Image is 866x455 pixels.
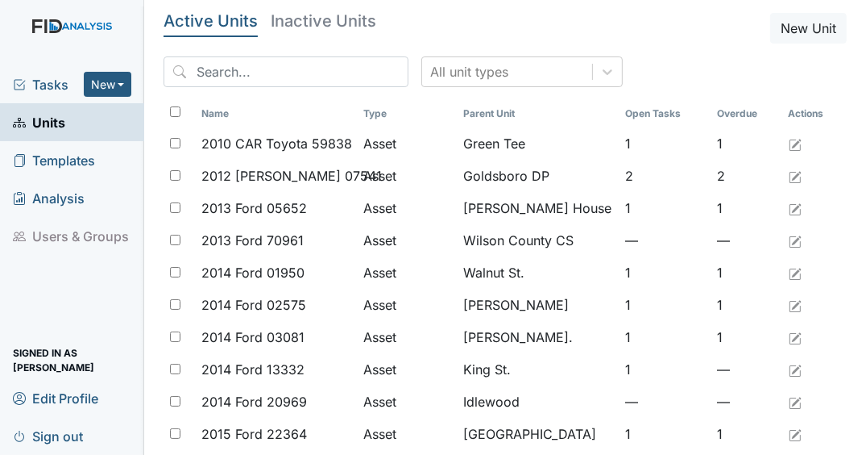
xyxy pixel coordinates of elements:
[457,386,619,418] td: Idlewood
[711,418,781,450] td: 1
[201,360,305,379] span: 2014 Ford 13332
[457,192,619,224] td: [PERSON_NAME] House
[201,328,305,347] span: 2014 Ford 03081
[619,224,711,257] td: —
[271,13,376,29] h5: Inactive Units
[711,353,781,386] td: —
[357,289,458,321] td: Asset
[84,72,132,97] button: New
[457,224,619,257] td: Wilson County CS
[711,386,781,418] td: —
[457,353,619,386] td: King St.
[789,134,802,153] a: Edit
[619,289,711,321] td: 1
[201,198,307,218] span: 2013 Ford 05652
[13,75,84,94] a: Tasks
[357,192,458,224] td: Asset
[789,166,802,186] a: Edit
[357,418,458,450] td: Asset
[170,106,180,117] input: Toggle All Rows Selected
[789,263,802,282] a: Edit
[13,386,98,411] span: Edit Profile
[201,392,307,411] span: 2014 Ford 20969
[457,100,619,127] th: Toggle SortBy
[619,321,711,353] td: 1
[789,392,802,411] a: Edit
[711,224,781,257] td: —
[357,353,458,386] td: Asset
[195,100,357,127] th: Toggle SortBy
[357,386,458,418] td: Asset
[619,100,711,127] th: Toggle SortBy
[357,127,458,160] td: Asset
[457,321,619,353] td: [PERSON_NAME].
[711,100,781,127] th: Toggle SortBy
[711,257,781,289] td: 1
[357,224,458,257] td: Asset
[201,424,307,444] span: 2015 Ford 22364
[619,192,711,224] td: 1
[457,257,619,289] td: Walnut St.
[457,127,619,160] td: Green Tee
[619,353,711,386] td: 1
[13,348,131,373] span: Signed in as [PERSON_NAME]
[357,321,458,353] td: Asset
[789,424,802,444] a: Edit
[782,100,847,127] th: Actions
[13,424,83,449] span: Sign out
[457,289,619,321] td: [PERSON_NAME]
[430,62,508,81] div: All unit types
[789,198,802,218] a: Edit
[619,418,711,450] td: 1
[619,160,711,192] td: 2
[619,386,711,418] td: —
[164,56,408,87] input: Search...
[201,134,352,153] span: 2010 CAR Toyota 59838
[711,192,781,224] td: 1
[711,127,781,160] td: 1
[457,418,619,450] td: [GEOGRAPHIC_DATA]
[619,257,711,289] td: 1
[201,166,382,186] span: 2012 [PERSON_NAME] 07541
[770,13,847,44] button: New Unit
[619,127,711,160] td: 1
[164,13,258,29] h5: Active Units
[789,231,802,250] a: Edit
[711,321,781,353] td: 1
[13,148,95,173] span: Templates
[201,295,306,315] span: 2014 Ford 02575
[201,231,304,250] span: 2013 Ford 70961
[789,328,802,347] a: Edit
[13,110,65,135] span: Units
[457,160,619,192] td: Goldsboro DP
[789,360,802,379] a: Edit
[711,289,781,321] td: 1
[357,257,458,289] td: Asset
[357,100,458,127] th: Toggle SortBy
[789,295,802,315] a: Edit
[201,263,305,282] span: 2014 Ford 01950
[357,160,458,192] td: Asset
[13,186,85,211] span: Analysis
[711,160,781,192] td: 2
